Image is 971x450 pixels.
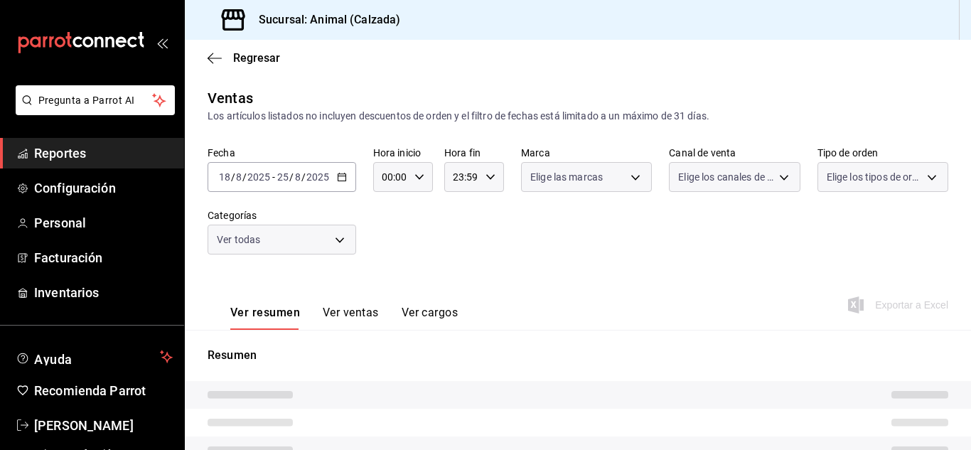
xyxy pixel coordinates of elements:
button: Ver resumen [230,306,300,330]
button: open_drawer_menu [156,37,168,48]
span: / [231,171,235,183]
a: Pregunta a Parrot AI [10,103,175,118]
span: Reportes [34,144,173,163]
span: / [289,171,294,183]
input: -- [277,171,289,183]
input: -- [294,171,301,183]
label: Hora fin [444,148,504,158]
label: Categorías [208,210,356,220]
button: Ver cargos [402,306,458,330]
input: ---- [306,171,330,183]
span: Pregunta a Parrot AI [38,93,153,108]
span: Facturación [34,248,173,267]
span: Elige las marcas [530,170,603,184]
div: Los artículos listados no incluyen descuentos de orden y el filtro de fechas está limitado a un m... [208,109,948,124]
span: Elige los canales de venta [678,170,773,184]
button: Regresar [208,51,280,65]
label: Tipo de orden [817,148,948,158]
span: Personal [34,213,173,232]
label: Fecha [208,148,356,158]
div: navigation tabs [230,306,458,330]
span: Ayuda [34,348,154,365]
span: - [272,171,275,183]
span: Configuración [34,178,173,198]
span: Ver todas [217,232,260,247]
label: Hora inicio [373,148,433,158]
input: ---- [247,171,271,183]
h3: Sucursal: Animal (Calzada) [247,11,400,28]
span: / [242,171,247,183]
button: Pregunta a Parrot AI [16,85,175,115]
label: Canal de venta [669,148,800,158]
div: Ventas [208,87,253,109]
button: Ver ventas [323,306,379,330]
span: Inventarios [34,283,173,302]
span: / [301,171,306,183]
span: [PERSON_NAME] [34,416,173,435]
span: Elige los tipos de orden [827,170,922,184]
input: -- [235,171,242,183]
span: Recomienda Parrot [34,381,173,400]
p: Resumen [208,347,948,364]
span: Regresar [233,51,280,65]
input: -- [218,171,231,183]
label: Marca [521,148,652,158]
